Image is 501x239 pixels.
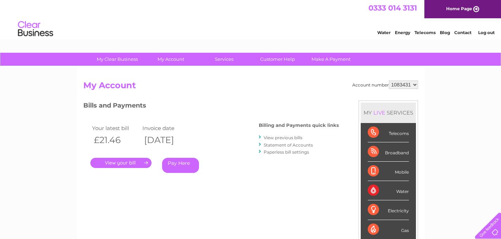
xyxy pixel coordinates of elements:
[454,30,471,35] a: Contact
[259,123,339,128] h4: Billing and Payments quick links
[264,149,309,155] a: Paperless bill settings
[302,53,360,66] a: Make A Payment
[88,53,146,66] a: My Clear Business
[368,181,409,200] div: Water
[83,101,339,113] h3: Bills and Payments
[195,53,253,66] a: Services
[415,30,436,35] a: Telecoms
[18,18,53,40] img: logo.png
[440,30,450,35] a: Blog
[368,4,417,12] a: 0333 014 3131
[264,142,313,148] a: Statement of Accounts
[90,123,141,133] td: Your latest bill
[162,158,199,173] a: Pay Here
[141,123,191,133] td: Invoice date
[372,109,387,116] div: LIVE
[141,133,191,147] th: [DATE]
[368,162,409,181] div: Mobile
[249,53,307,66] a: Customer Help
[377,30,391,35] a: Water
[85,4,417,34] div: Clear Business is a trading name of Verastar Limited (registered in [GEOGRAPHIC_DATA] No. 3667643...
[142,53,200,66] a: My Account
[395,30,410,35] a: Energy
[352,80,418,89] div: Account number
[90,158,152,168] a: .
[361,103,416,123] div: MY SERVICES
[478,30,495,35] a: Log out
[83,80,418,94] h2: My Account
[368,142,409,162] div: Broadband
[90,133,141,147] th: £21.46
[368,200,409,220] div: Electricity
[264,135,302,140] a: View previous bills
[368,123,409,142] div: Telecoms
